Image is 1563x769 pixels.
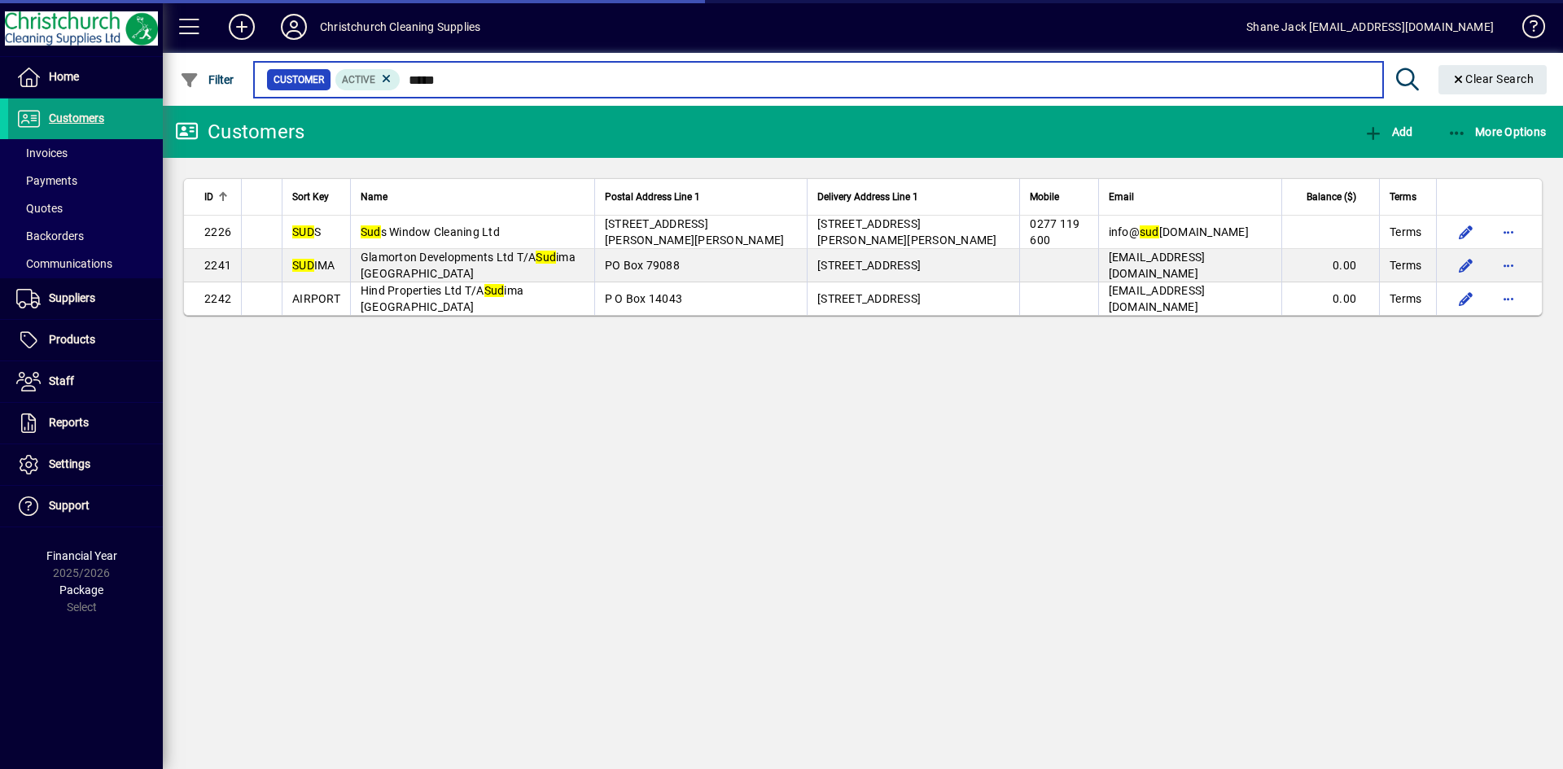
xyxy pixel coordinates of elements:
[49,70,79,83] span: Home
[1390,291,1421,307] span: Terms
[335,69,401,90] mat-chip: Activation Status: Active
[361,284,523,313] span: Hind Properties Ltd T/A ima [GEOGRAPHIC_DATA]
[204,188,213,206] span: ID
[204,292,231,305] span: 2242
[8,167,163,194] a: Payments
[1109,188,1134,206] span: Email
[361,251,576,280] span: Glamorton Developments Ltd T/A ima [GEOGRAPHIC_DATA]
[16,257,112,270] span: Communications
[605,259,680,272] span: PO Box 79088
[16,146,68,159] span: Invoices
[8,403,163,443] a: Reports
[59,583,103,596] span: Package
[605,188,700,206] span: Postal Address Line 1
[274,72,324,88] span: Customer
[216,12,268,42] button: Add
[1109,225,1249,238] span: info@ [DOMAIN_NAME]
[204,188,231,206] div: ID
[1453,286,1479,312] button: Edit
[1453,219,1479,245] button: Edit
[46,549,117,562] span: Financial Year
[1453,252,1479,278] button: Edit
[1281,249,1379,282] td: 0.00
[49,457,90,470] span: Settings
[1030,188,1088,206] div: Mobile
[204,225,231,238] span: 2226
[536,251,556,264] em: Sud
[8,444,163,485] a: Settings
[16,229,84,242] span: Backorders
[1447,125,1547,138] span: More Options
[1495,286,1521,312] button: More options
[49,111,104,125] span: Customers
[8,278,163,319] a: Suppliers
[361,188,387,206] span: Name
[292,225,314,238] em: SUD
[268,12,320,42] button: Profile
[49,416,89,429] span: Reports
[817,259,921,272] span: [STREET_ADDRESS]
[1438,65,1548,94] button: Clear
[8,57,163,98] a: Home
[1030,188,1059,206] span: Mobile
[49,291,95,304] span: Suppliers
[1109,188,1272,206] div: Email
[361,225,500,238] span: s Window Cleaning Ltd
[342,74,375,85] span: Active
[1451,72,1535,85] span: Clear Search
[1495,219,1521,245] button: More options
[292,259,335,272] span: IMA
[176,65,239,94] button: Filter
[16,174,77,187] span: Payments
[180,73,234,86] span: Filter
[49,333,95,346] span: Products
[8,486,163,527] a: Support
[8,194,163,222] a: Quotes
[484,284,505,297] em: Sud
[605,217,785,247] span: [STREET_ADDRESS][PERSON_NAME][PERSON_NAME]
[1359,117,1416,146] button: Add
[8,222,163,250] a: Backorders
[817,292,921,305] span: [STREET_ADDRESS]
[1109,251,1206,280] span: [EMAIL_ADDRESS][DOMAIN_NAME]
[1495,252,1521,278] button: More options
[49,374,74,387] span: Staff
[361,188,584,206] div: Name
[292,259,314,272] em: SUD
[361,225,381,238] em: Sud
[1443,117,1551,146] button: More Options
[8,139,163,167] a: Invoices
[292,292,340,305] span: AIRPORT
[605,292,682,305] span: P O Box 14043
[175,119,304,145] div: Customers
[1307,188,1356,206] span: Balance ($)
[292,188,329,206] span: Sort Key
[1390,188,1416,206] span: Terms
[320,14,480,40] div: Christchurch Cleaning Supplies
[1510,3,1543,56] a: Knowledge Base
[16,202,63,215] span: Quotes
[1390,224,1421,240] span: Terms
[1292,188,1371,206] div: Balance ($)
[204,259,231,272] span: 2241
[817,217,997,247] span: [STREET_ADDRESS][PERSON_NAME][PERSON_NAME]
[8,250,163,277] a: Communications
[1390,257,1421,273] span: Terms
[292,225,321,238] span: S
[817,188,918,206] span: Delivery Address Line 1
[1140,225,1159,238] em: sud
[1030,217,1079,247] span: 0277 119 600
[1109,284,1206,313] span: [EMAIL_ADDRESS][DOMAIN_NAME]
[1281,282,1379,315] td: 0.00
[1364,125,1412,138] span: Add
[1246,14,1494,40] div: Shane Jack [EMAIL_ADDRESS][DOMAIN_NAME]
[8,320,163,360] a: Products
[8,361,163,402] a: Staff
[49,499,90,512] span: Support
